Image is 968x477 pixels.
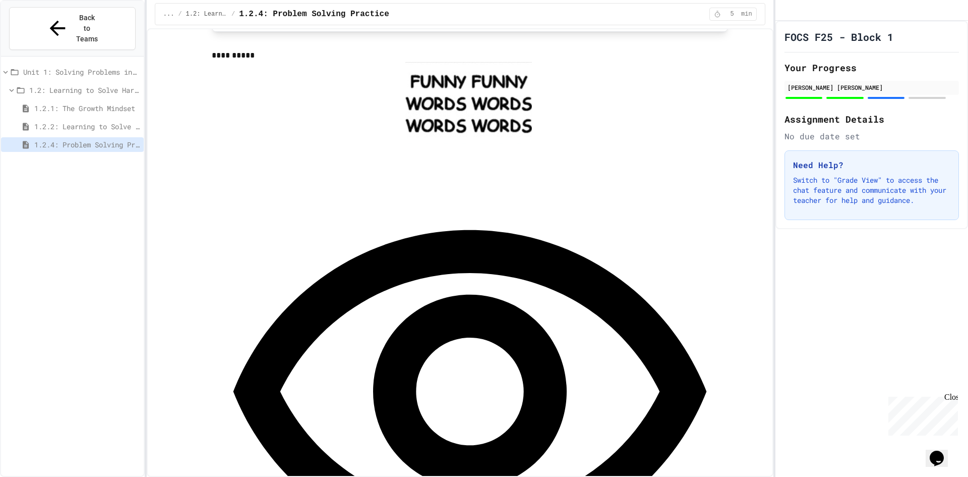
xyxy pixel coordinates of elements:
span: 1.2: Learning to Solve Hard Problems [186,10,227,18]
span: 1.2.1: The Growth Mindset [34,103,140,114]
iframe: chat widget [926,437,958,467]
h3: Need Help? [793,159,950,171]
span: / [231,10,235,18]
div: No due date set [784,130,959,142]
iframe: chat widget [884,393,958,436]
h1: FOCS F25 - Block 1 [784,30,893,44]
span: 1.2.4: Problem Solving Practice [239,8,389,20]
span: Back to Teams [75,13,99,44]
span: ... [163,10,174,18]
div: [PERSON_NAME] [PERSON_NAME] [788,83,956,92]
h2: Your Progress [784,61,959,75]
h2: Assignment Details [784,112,959,126]
span: 5 [724,10,740,18]
button: Back to Teams [9,7,136,50]
div: Chat with us now!Close [4,4,70,64]
span: 1.2.2: Learning to Solve Hard Problems [34,121,140,132]
span: 1.2.4: Problem Solving Practice [34,139,140,150]
span: min [741,10,752,18]
span: / [178,10,181,18]
span: Unit 1: Solving Problems in Computer Science [23,67,140,77]
span: 1.2: Learning to Solve Hard Problems [29,85,140,95]
p: Switch to "Grade View" to access the chat feature and communicate with your teacher for help and ... [793,175,950,205]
